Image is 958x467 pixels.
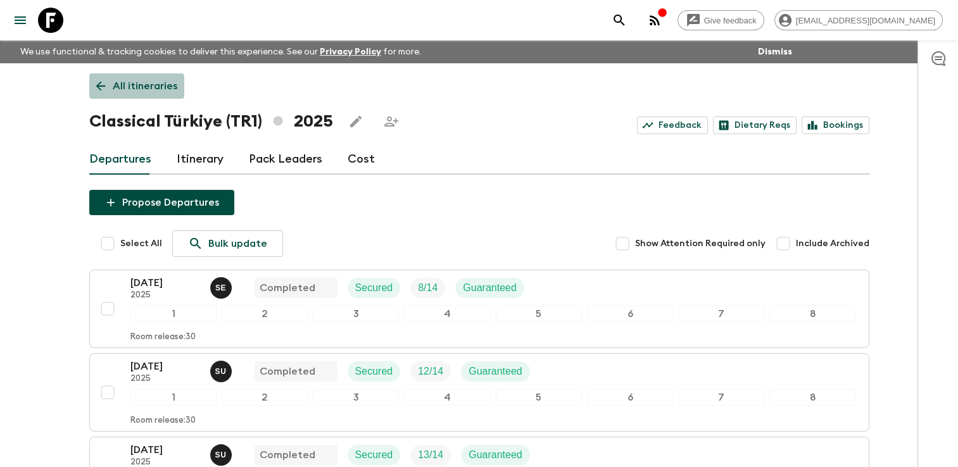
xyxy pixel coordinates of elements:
[89,73,184,99] a: All itineraries
[496,389,582,406] div: 5
[130,416,196,426] p: Room release: 30
[635,237,766,250] span: Show Attention Required only
[587,306,673,322] div: 6
[89,190,234,215] button: Propose Departures
[796,237,869,250] span: Include Archived
[130,290,200,301] p: 2025
[355,364,393,379] p: Secured
[348,445,401,465] div: Secured
[418,447,443,463] p: 13 / 14
[404,389,490,406] div: 4
[343,109,369,134] button: Edit this itinerary
[678,10,764,30] a: Give feedback
[463,280,517,296] p: Guaranteed
[313,306,399,322] div: 3
[130,442,200,458] p: [DATE]
[89,144,151,175] a: Departures
[410,278,445,298] div: Trip Fill
[249,144,322,175] a: Pack Leaders
[348,278,401,298] div: Secured
[89,353,869,432] button: [DATE]2025Sefa UzCompletedSecuredTrip FillGuaranteed12345678Room release:30
[260,280,315,296] p: Completed
[418,364,443,379] p: 12 / 14
[469,447,522,463] p: Guaranteed
[89,270,869,348] button: [DATE]2025Süleyman ErköseCompletedSecuredTrip FillGuaranteed12345678Room release:30
[130,359,200,374] p: [DATE]
[355,280,393,296] p: Secured
[260,364,315,379] p: Completed
[210,448,234,458] span: Sefa Uz
[774,10,943,30] div: [EMAIL_ADDRESS][DOMAIN_NAME]
[320,47,381,56] a: Privacy Policy
[210,281,234,291] span: Süleyman Erköse
[496,306,582,322] div: 5
[120,237,162,250] span: Select All
[130,374,200,384] p: 2025
[713,116,797,134] a: Dietary Reqs
[418,280,438,296] p: 8 / 14
[260,447,315,463] p: Completed
[607,8,632,33] button: search adventures
[587,389,673,406] div: 6
[697,16,764,25] span: Give feedback
[404,306,490,322] div: 4
[678,306,764,322] div: 7
[8,8,33,33] button: menu
[769,389,855,406] div: 8
[210,364,234,375] span: Sefa Uz
[130,275,200,290] p: [DATE]
[789,16,942,25] span: [EMAIL_ADDRESS][DOMAIN_NAME]
[222,306,308,322] div: 2
[130,306,217,322] div: 1
[769,306,855,322] div: 8
[130,389,217,406] div: 1
[678,389,764,406] div: 7
[355,447,393,463] p: Secured
[802,116,869,134] a: Bookings
[177,144,224,175] a: Itinerary
[208,236,267,251] p: Bulk update
[313,389,399,406] div: 3
[222,389,308,406] div: 2
[379,109,404,134] span: Share this itinerary
[469,364,522,379] p: Guaranteed
[410,361,451,382] div: Trip Fill
[637,116,708,134] a: Feedback
[15,40,426,63] p: We use functional & tracking cookies to deliver this experience. See our for more.
[113,78,177,94] p: All itineraries
[410,445,451,465] div: Trip Fill
[172,230,283,257] a: Bulk update
[89,109,333,134] h1: Classical Türkiye (TR1) 2025
[348,361,401,382] div: Secured
[348,144,375,175] a: Cost
[130,332,196,342] p: Room release: 30
[755,43,795,61] button: Dismiss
